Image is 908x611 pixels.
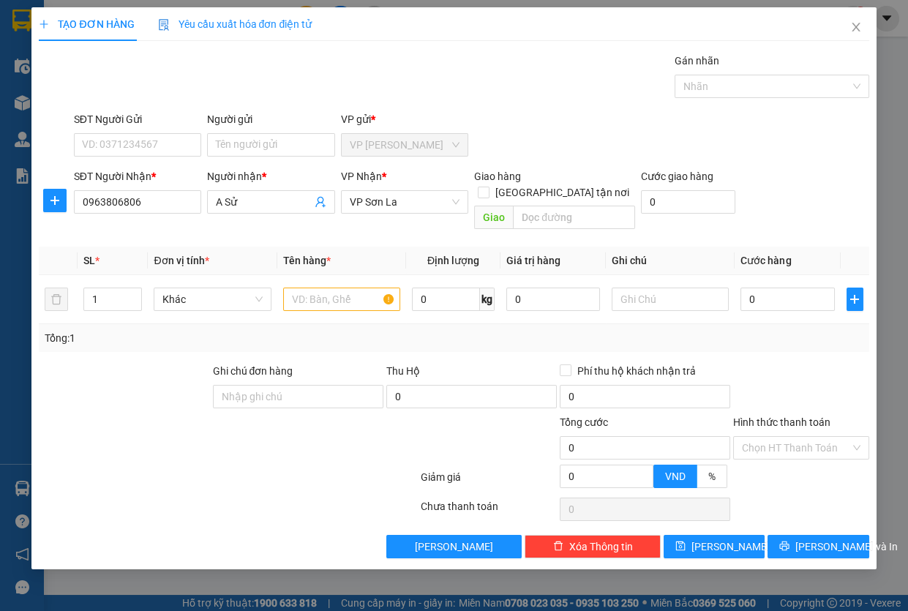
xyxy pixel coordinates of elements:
button: plus [847,288,863,311]
input: Cước giao hàng [641,190,735,214]
span: [GEOGRAPHIC_DATA] tận nơi [489,184,635,200]
span: kg [480,288,495,311]
span: delete [553,541,563,552]
input: VD: Bàn, Ghế [283,288,400,311]
label: Gán nhãn [675,55,719,67]
div: Giảm giá [419,469,558,495]
input: Ghi chú đơn hàng [213,385,383,408]
span: Xóa Thông tin [569,539,633,555]
span: close [850,21,862,33]
div: Người nhận [207,168,334,184]
th: Ghi chú [606,247,735,275]
b: GỬI : VP [PERSON_NAME] [18,106,255,130]
button: deleteXóa Thông tin [525,535,661,558]
label: Hình thức thanh toán [733,416,830,428]
span: Phí thu hộ khách nhận trả [571,363,702,379]
span: [PERSON_NAME] [691,539,770,555]
span: Khác [162,288,262,310]
span: Đơn vị tính [154,255,209,266]
div: Chưa thanh toán [419,498,558,524]
span: plus [847,293,863,305]
div: VP gửi [341,111,468,127]
span: % [708,471,716,482]
button: save[PERSON_NAME] [664,535,765,558]
li: Số 378 [PERSON_NAME] ( trong nhà khách [GEOGRAPHIC_DATA]) [137,36,612,54]
button: plus [43,189,67,212]
span: Giá trị hàng [506,255,560,266]
span: [PERSON_NAME] và In [795,539,898,555]
span: Tổng cước [560,416,608,428]
button: printer[PERSON_NAME] và In [768,535,868,558]
img: icon [158,19,170,31]
span: Định lượng [427,255,479,266]
li: Hotline: 0965551559 [137,54,612,72]
span: save [675,541,686,552]
span: VND [665,471,686,482]
span: Yêu cầu xuất hóa đơn điện tử [158,18,312,30]
input: Dọc đường [513,206,635,229]
span: [PERSON_NAME] [415,539,493,555]
span: VP Thanh Xuân [350,134,459,156]
span: Giao [474,206,513,229]
label: Ghi chú đơn hàng [213,365,293,377]
span: VP Nhận [341,170,382,182]
span: VP Sơn La [350,191,459,213]
span: user-add [315,196,326,208]
label: Cước giao hàng [641,170,713,182]
span: TẠO ĐƠN HÀNG [39,18,134,30]
span: Tên hàng [283,255,331,266]
div: Tổng: 1 [45,330,351,346]
div: Người gửi [207,111,334,127]
span: printer [779,541,789,552]
div: SĐT Người Nhận [74,168,201,184]
button: [PERSON_NAME] [386,535,522,558]
input: Ghi Chú [612,288,729,311]
input: 0 [506,288,600,311]
div: SĐT Người Gửi [74,111,201,127]
span: SL [83,255,95,266]
button: delete [45,288,68,311]
span: Cước hàng [740,255,791,266]
span: Thu Hộ [386,365,420,377]
span: Giao hàng [474,170,521,182]
span: plus [44,195,66,206]
span: plus [39,19,49,29]
button: Close [836,7,877,48]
